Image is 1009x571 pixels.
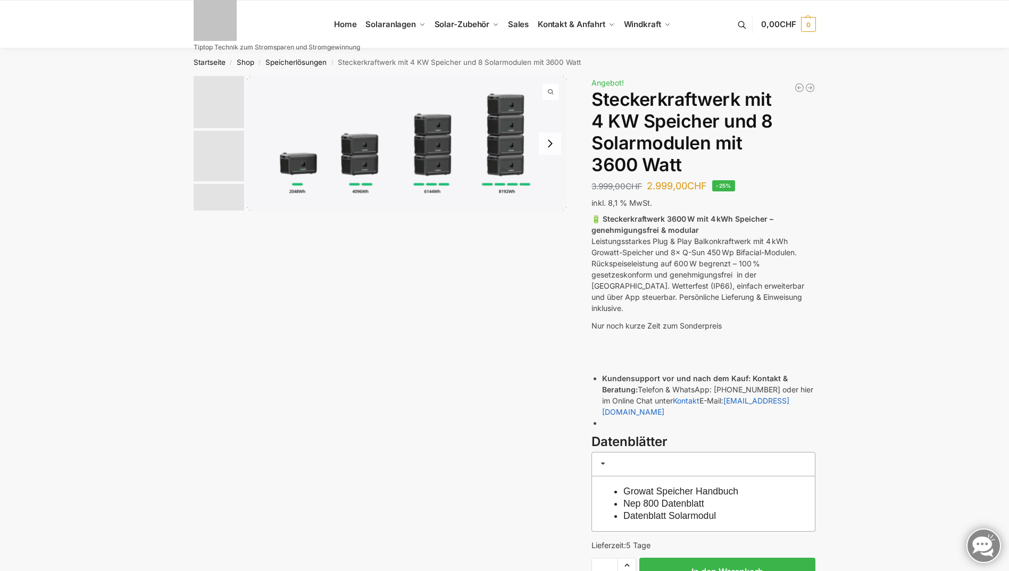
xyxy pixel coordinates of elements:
bdi: 3.999,00 [591,181,642,191]
button: Next slide [539,132,561,155]
h3: Datenblätter [591,433,815,451]
a: Windkraft [619,1,675,48]
span: Windkraft [624,19,661,29]
nav: Breadcrumb [174,48,835,76]
a: Kontakt [673,396,699,405]
span: CHF [626,181,642,191]
span: CHF [780,19,796,29]
span: Solar-Zubehör [435,19,490,29]
a: growatt noah 2000 flexible erweiterung scaledgrowatt noah 2000 flexible erweiterung scaled [247,76,567,211]
span: / [327,58,338,67]
p: Tiptop Technik zum Stromsparen und Stromgewinnung [194,44,360,51]
a: Solaranlagen [361,1,430,48]
a: Shop [237,58,254,66]
li: Telefon & WhatsApp: [PHONE_NUMBER] oder hier im Online Chat unter E-Mail: [602,373,815,417]
span: -25% [712,180,735,191]
span: CHF [687,180,707,191]
img: Growatt-NOAH-2000-flexible-erweiterung [194,76,244,128]
h1: Steckerkraftwerk mit 4 KW Speicher und 8 Solarmodulen mit 3600 Watt [591,89,815,175]
a: Speicherlösungen [265,58,327,66]
a: Kontakt & Anfahrt [533,1,619,48]
img: 6 Module bificiaL [194,131,244,181]
strong: Kundensupport vor und nach dem Kauf: [602,374,751,383]
a: Balkonkraftwerk 1780 Watt mit 4 KWh Zendure Batteriespeicher Notstrom fähig [805,82,815,93]
a: Startseite [194,58,226,66]
strong: Kontakt & Beratung: [602,374,788,394]
a: [EMAIL_ADDRESS][DOMAIN_NAME] [602,396,789,416]
a: Solar-Zubehör [430,1,503,48]
span: 0 [801,17,816,32]
span: 5 Tage [626,541,651,550]
span: / [254,58,265,67]
span: Solaranlagen [365,19,416,29]
img: Growatt-NOAH-2000-flexible-erweiterung [247,76,567,211]
a: Datenblatt Solarmodul [623,510,716,521]
span: Sales [508,19,529,29]
strong: 🔋 Steckerkraftwerk 3600 W mit 4 kWh Speicher – genehmigungsfrei & modular [591,214,773,234]
a: Balkonkraftwerk 890 Watt Solarmodulleistung mit 1kW/h Zendure Speicher [794,82,805,93]
img: Nep800 [194,184,244,234]
a: Sales [503,1,533,48]
a: Growat Speicher Handbuch [623,486,738,497]
p: Nur noch kurze Zeit zum Sonderpreis [591,320,815,331]
span: / [226,58,237,67]
span: inkl. 8,1 % MwSt. [591,198,652,207]
a: Nep 800 Datenblatt [623,498,704,509]
span: Kontakt & Anfahrt [538,19,605,29]
span: Lieferzeit: [591,541,651,550]
span: Angebot! [591,78,624,87]
bdi: 2.999,00 [647,180,707,191]
p: Leistungsstarkes Plug & Play Balkonkraftwerk mit 4 kWh Growatt-Speicher und 8× Q-Sun 450 Wp Bifac... [591,213,815,314]
a: 0,00CHF 0 [761,9,815,40]
span: 0,00 [761,19,796,29]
